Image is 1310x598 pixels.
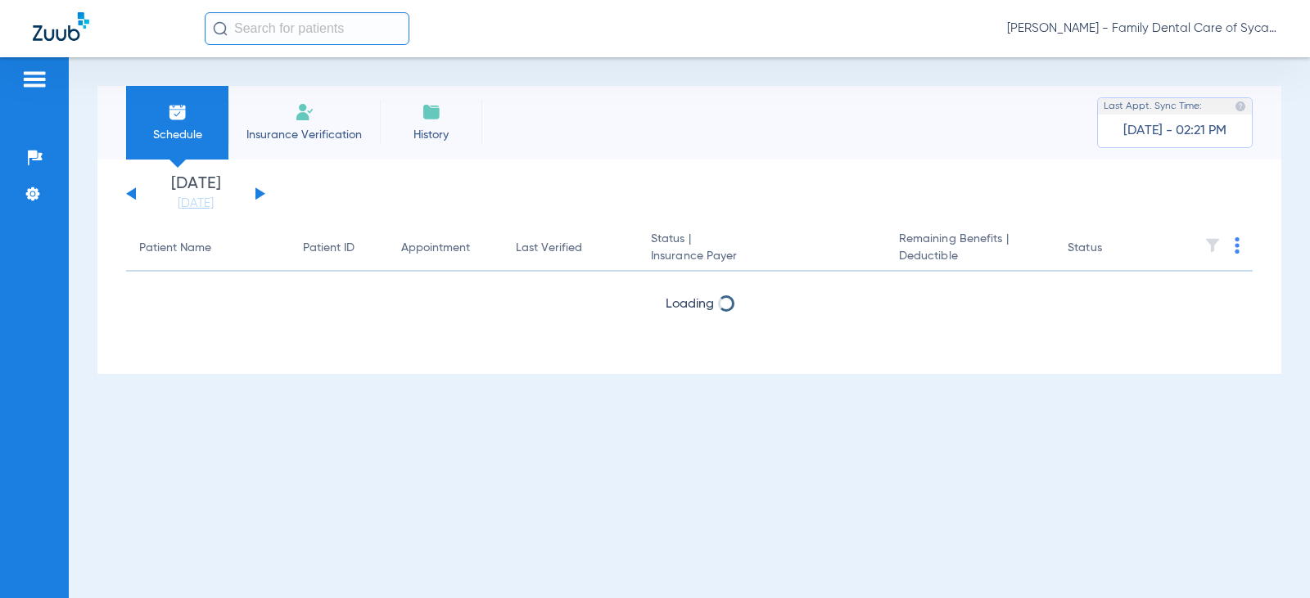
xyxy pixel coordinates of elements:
div: Patient ID [303,240,355,257]
span: [DATE] - 02:21 PM [1123,123,1226,139]
th: Status | [638,226,886,272]
img: group-dot-blue.svg [1235,237,1240,254]
div: Appointment [401,240,470,257]
div: Patient Name [139,240,277,257]
div: Appointment [401,240,490,257]
div: Patient Name [139,240,211,257]
div: Patient ID [303,240,375,257]
span: Loading [666,298,714,311]
th: Remaining Benefits | [886,226,1055,272]
span: [PERSON_NAME] - Family Dental Care of Sycamore [1007,20,1277,37]
span: History [392,127,470,143]
div: Last Verified [516,240,625,257]
span: Deductible [899,248,1041,265]
div: Last Verified [516,240,582,257]
img: last sync help info [1235,101,1246,112]
img: History [422,102,441,122]
img: Schedule [168,102,187,122]
span: Insurance Verification [241,127,368,143]
th: Status [1055,226,1165,272]
img: Search Icon [213,21,228,36]
img: Manual Insurance Verification [295,102,314,122]
span: Insurance Payer [651,248,873,265]
img: hamburger-icon [21,70,47,89]
input: Search for patients [205,12,409,45]
img: Zuub Logo [33,12,89,41]
img: filter.svg [1204,237,1221,254]
span: Last Appt. Sync Time: [1104,98,1202,115]
a: [DATE] [147,196,245,212]
span: Schedule [138,127,216,143]
li: [DATE] [147,176,245,212]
